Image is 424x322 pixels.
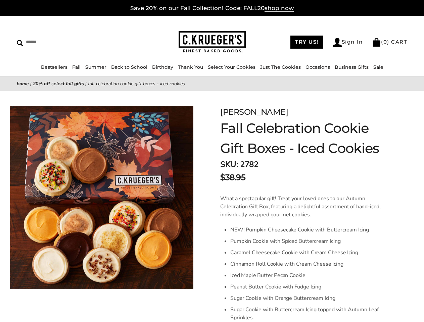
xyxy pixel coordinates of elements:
[152,64,173,70] a: Birthday
[230,235,390,247] li: Pumpkin Cookie with Spiced Buttercream Icing
[265,5,294,12] span: shop now
[85,80,87,87] span: |
[240,159,258,170] span: 2782
[230,224,390,235] li: NEW! Pumpkin Cheesecake Cookie with Buttercream Icing
[290,36,323,49] a: TRY US!
[17,37,106,47] input: Search
[335,64,369,70] a: Business Gifts
[220,159,238,170] strong: SKU:
[333,38,342,47] img: Account
[17,80,407,88] nav: breadcrumbs
[333,38,363,47] a: Sign In
[72,64,81,70] a: Fall
[383,39,387,45] span: 0
[230,270,390,281] li: Iced Maple Butter Pecan Cookie
[230,247,390,258] li: Caramel Cheesecake Cookie with Cream Cheese Icing
[372,38,381,47] img: Bag
[88,80,185,87] span: Fall Celebration Cookie Gift Boxes - Iced Cookies
[41,64,67,70] a: Bestsellers
[220,118,390,158] h1: Fall Celebration Cookie Gift Boxes - Iced Cookies
[305,64,330,70] a: Occasions
[179,31,246,53] img: C.KRUEGER'S
[220,195,390,219] p: What a spectacular gift! Treat your loved ones to our Autumn Celebration Gift Box, featuring a de...
[111,64,147,70] a: Back to School
[220,106,390,118] div: [PERSON_NAME]
[33,80,84,87] a: 20% Off Select Fall Gifts
[85,64,106,70] a: Summer
[372,39,407,45] a: (0) CART
[10,106,193,289] img: Fall Celebration Cookie Gift Boxes - Iced Cookies
[230,292,390,304] li: Sugar Cookie with Orange Buttercream Icing
[17,40,23,46] img: Search
[230,258,390,270] li: Cinnamon Roll Cookie with Cream Cheese Icing
[220,171,245,183] span: $38.95
[17,80,29,87] a: Home
[30,80,32,87] span: |
[208,64,255,70] a: Select Your Cookies
[130,5,294,12] a: Save 20% on our Fall Collection! Code: FALL20shop now
[260,64,301,70] a: Just The Cookies
[373,64,383,70] a: Sale
[230,281,390,292] li: Peanut Butter Cookie with Fudge Icing
[178,64,203,70] a: Thank You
